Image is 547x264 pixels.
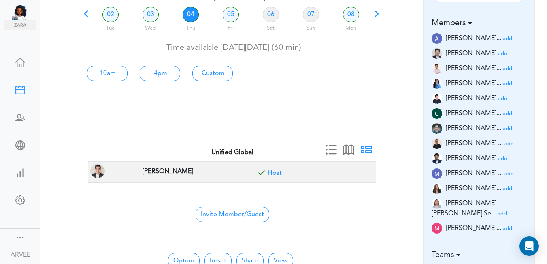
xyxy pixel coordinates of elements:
[432,33,442,44] img: E70kTnhEtDRAIGhEjAgBAJGBAiAQNCJGBAiAQMCJGAASESMCBEAgaESMCAEAkYECIBA0IkYECIBAwIkYABIRIwIEQCBoRIwIA...
[432,46,527,61] li: Tax Supervisor (a.millos@unified-accounting.com)
[196,207,269,222] span: Invite Member/Guest to join your Group Free Time Calendar
[504,140,514,147] a: add
[183,7,199,22] a: 04
[12,4,36,20] img: Unified Global - Powered by TEAMCAL AI
[4,195,36,204] div: Change Settings
[343,7,359,22] a: 08
[432,18,527,28] h5: Members
[432,78,442,89] img: 2Q==
[140,165,195,177] span: TAX PARTNER at Corona, CA, USA
[432,166,527,181] li: Tax Advisor (mc.talley@unified-accounting.com)
[503,66,512,71] small: add
[1,245,40,263] a: ARVEE
[446,110,501,117] span: [PERSON_NAME]...
[4,140,36,148] div: Share Meeting Link
[91,21,130,32] div: Tue
[498,96,507,101] small: add
[432,31,527,46] li: Tax Manager (a.banaga@unified-accounting.com)
[166,44,301,52] span: Time available [DATE][DATE] (60 min)
[498,50,507,57] a: add
[432,151,527,166] li: Partner (justine.tala@unifiedglobalph.com)
[503,110,512,117] a: add
[371,11,382,22] span: Next 7 days
[446,125,501,132] span: [PERSON_NAME]...
[90,164,105,178] img: ARVEE FLORES(a.flores@unified-accounting.com, TAX PARTNER at Corona, CA, USA)
[143,168,193,175] strong: [PERSON_NAME]
[498,51,507,56] small: add
[446,170,503,177] span: [PERSON_NAME] ...
[432,123,442,134] img: 2Q==
[446,35,501,42] span: [PERSON_NAME]...
[131,21,170,32] div: Wed
[432,61,527,76] li: Tax Supervisor (am.latonio@unified-accounting.com)
[4,20,36,30] img: zara.png
[15,233,25,241] div: Show menu and text
[432,63,442,74] img: Z
[102,7,119,22] a: 02
[432,93,442,104] img: Z
[503,65,512,72] a: add
[446,95,496,102] span: [PERSON_NAME]
[503,225,512,232] a: add
[4,85,36,93] div: Create Meeting
[503,126,512,131] small: add
[263,7,279,22] a: 06
[446,185,501,192] span: [PERSON_NAME]...
[446,65,501,72] span: [PERSON_NAME]...
[15,233,25,244] a: Change side menu
[140,66,180,81] a: 4pm
[432,198,442,209] img: tYClh565bsNRV2DOQ8zUDWWPrkmSsbOKg5xJDCoDKG2XlEZmCEccTQ7zEOPYImp7PCOAf7r2cjy7pCrRzzhJpJUo4c9mYcQ0F...
[432,138,442,149] img: 9k=
[432,153,442,164] img: oYmRaigo6CGHQoVEE68UKaYmSv3mcdPtBqv6mR0IswoELyKVAGpf2awGYjY1lJF3I6BneypHs55I8hk2WCirnQq9SYxiZpiWh...
[432,200,496,217] span: [PERSON_NAME] [PERSON_NAME] Se...
[498,156,507,161] small: add
[211,149,253,156] strong: Unified Global
[503,80,512,87] a: add
[503,111,512,116] small: add
[498,211,507,217] small: add
[503,36,512,41] small: add
[504,170,514,177] a: add
[432,106,527,121] li: Tax Manager (g.magsino@unified-accounting.com)
[143,7,159,22] a: 03
[87,66,128,81] a: 10am
[4,58,36,66] div: Home
[432,196,527,221] li: Tax Manager (mc.servinas@unified-accounting.com)
[223,7,239,22] a: 05
[292,21,330,32] div: Sun
[503,226,512,231] small: add
[503,125,512,132] a: add
[504,141,514,146] small: add
[171,21,210,32] div: Thu
[432,181,527,196] li: Tax Accountant (mc.cabasan@unified-accounting.com)
[519,236,539,256] div: Open Intercom Messenger
[255,169,268,181] span: Included for meeting
[498,155,507,162] a: add
[11,250,30,260] div: ARVEE
[4,168,36,176] div: View Insights
[446,80,501,87] span: [PERSON_NAME]...
[503,35,512,42] a: add
[211,21,250,32] div: Fri
[498,95,507,102] a: add
[432,183,442,194] img: t+ebP8ENxXARE3R9ZYAAAAASUVORK5CYII=
[432,121,527,136] li: Tax Admin (i.herrera@unified-accounting.com)
[432,76,527,91] li: Tax Manager (c.madayag@unified-accounting.com)
[81,11,92,22] span: Previous 7 days
[432,91,527,106] li: Tax Admin (e.dayan@unified-accounting.com)
[4,191,36,211] a: Change Settings
[446,155,496,162] span: [PERSON_NAME]
[432,136,527,151] li: Tax Manager (jm.atienza@unified-accounting.com)
[432,250,527,260] h5: Teams
[432,223,442,234] img: zKsWRAxI9YUAAAAASUVORK5CYII=
[432,48,442,59] img: 9k=
[268,170,282,176] a: Included for meeting
[446,50,496,57] span: [PERSON_NAME]
[503,81,512,86] small: add
[432,108,442,119] img: wEqpdqGJg0NqAAAAABJRU5ErkJggg==
[432,221,527,236] li: Tax Supervisor (ma.dacuma@unified-accounting.com)
[446,140,503,147] span: [PERSON_NAME] ...
[192,66,233,81] a: Custom
[251,21,290,32] div: Sat
[303,7,319,22] a: 07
